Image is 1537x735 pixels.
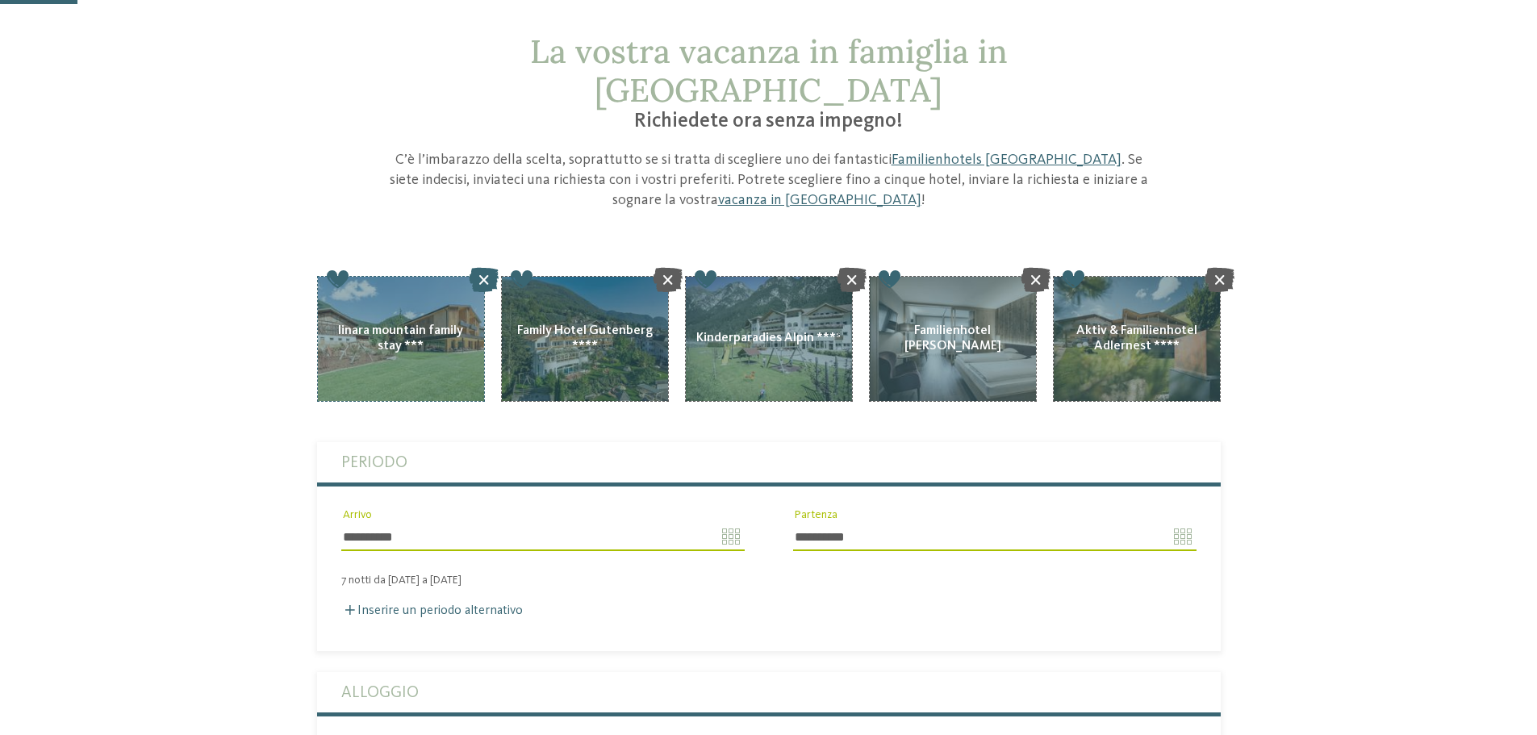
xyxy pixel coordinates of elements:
[341,604,523,617] label: Inserire un periodo alternativo
[386,150,1152,211] p: C’è l’imbarazzo della scelta, soprattutto se si tratta di scegliere uno dei fantastici . Se siete...
[530,31,1008,111] span: La vostra vacanza in famiglia in [GEOGRAPHIC_DATA]
[634,111,903,132] span: Richiedete ora senza impegno!
[718,193,921,207] a: vacanza in [GEOGRAPHIC_DATA]
[892,152,1121,167] a: Familienhotels [GEOGRAPHIC_DATA]
[317,574,1221,587] div: 7 notti da [DATE] a [DATE]
[341,672,1197,712] label: Alloggio
[341,442,1197,482] label: Periodo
